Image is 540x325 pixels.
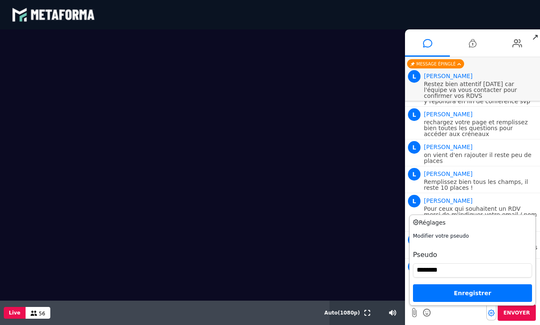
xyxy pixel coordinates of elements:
[424,119,538,137] p: rechargez votre page et remplissez bien toutes les questions pour accéder aux créneaux
[424,152,538,164] p: on vient d'en rajouter il reste peu de places
[323,301,362,325] button: Auto(1080p)
[424,179,538,191] p: Remplissez bien tous les champs, il reste 10 places !
[424,92,538,104] p: Gardez vos questions [PERSON_NAME] y répondra en fin de conférence svp
[325,310,360,316] span: Auto ( 1080 p)
[39,311,45,317] span: 56
[424,81,538,99] p: Restez bien attentif [DATE] car l'équipe va vous contacter pour confirmer vos RDVS
[413,232,532,240] h4: Modifier votre pseudo
[424,73,472,79] span: Animateur
[424,206,538,229] p: Pour ceux qui souhaitent un RDV merci de m'indiquer votre email / nom prenom et numero de telepho...
[424,170,472,177] span: Animateur
[424,111,472,118] span: Animateur
[413,284,532,302] div: Enregistrer
[408,260,421,273] span: L
[530,29,540,45] span: ↗
[424,197,472,204] span: Animateur
[408,108,421,121] span: L
[408,195,421,207] span: L
[424,144,472,150] span: Animateur
[504,310,530,316] span: Envoyer
[498,304,536,321] button: Envoyer
[413,250,437,260] label: Pseudo
[407,59,464,68] div: Message épinglé
[408,70,421,83] span: L
[408,141,421,154] span: L
[408,168,421,181] span: L
[413,218,511,227] h3: Réglages
[4,307,26,319] button: Live
[424,244,538,256] p: Vous pouvez poser vos questions dans le chat
[408,233,421,246] span: L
